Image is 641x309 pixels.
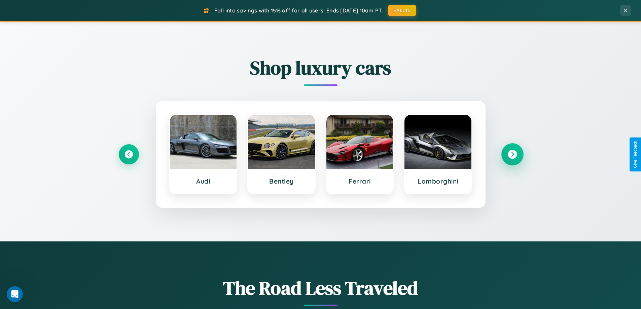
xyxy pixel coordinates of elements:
[214,7,383,14] span: Fall into savings with 15% off for all users! Ends [DATE] 10am PT.
[411,177,465,185] h3: Lamborghini
[177,177,230,185] h3: Audi
[119,55,523,81] h2: Shop luxury cars
[388,5,416,16] button: FALL15
[255,177,308,185] h3: Bentley
[333,177,387,185] h3: Ferrari
[119,275,523,301] h1: The Road Less Traveled
[633,141,638,168] div: Give Feedback
[7,286,23,302] iframe: Intercom live chat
